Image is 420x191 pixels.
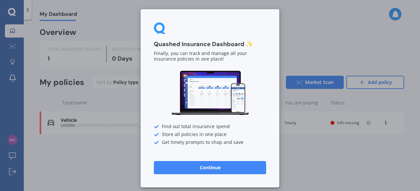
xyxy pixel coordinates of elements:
[154,51,266,62] p: Finally, you can track and manage all your insurance policies in one place!
[154,124,266,129] div: Find out total insurance spend
[154,161,266,174] button: Continue
[170,70,250,116] img: Dashboard
[154,132,266,137] div: Store all policies in one place
[154,41,266,48] h3: Quashed Insurance Dashboard ✨
[154,140,266,145] div: Get timely prompts to shop and save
